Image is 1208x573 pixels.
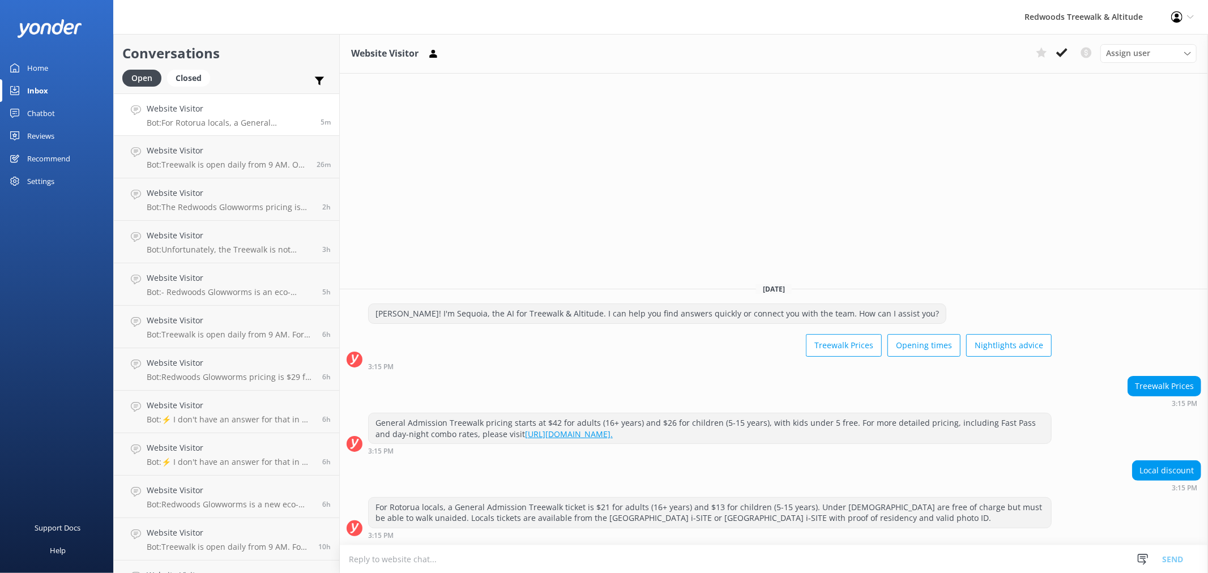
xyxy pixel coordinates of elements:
[114,433,339,476] a: Website VisitorBot:⚡ I don't have an answer for that in my knowledge base. Please try and rephras...
[147,457,314,467] p: Bot: ⚡ I don't have an answer for that in my knowledge base. Please try and rephrase your questio...
[322,414,331,424] span: Sep 29 2025 09:14am (UTC +13:00) Pacific/Auckland
[756,284,792,294] span: [DATE]
[114,178,339,221] a: Website VisitorBot:The Redwoods Glowworms pricing is $29 for adults (16+ years) and $15 for child...
[114,93,339,136] a: Website VisitorBot:For Rotorua locals, a General Admission Treewalk ticket is $21 for adults (16+...
[167,71,216,84] a: Closed
[147,527,310,539] h4: Website Visitor
[1128,399,1201,407] div: Sep 29 2025 03:15pm (UTC +13:00) Pacific/Auckland
[322,372,331,382] span: Sep 29 2025 09:15am (UTC +13:00) Pacific/Auckland
[147,160,308,170] p: Bot: Treewalk is open daily from 9 AM. On [DATE] ([DATE]), Treewalk is open from 11 AM, while Alt...
[351,46,419,61] h3: Website Visitor
[27,57,48,79] div: Home
[147,187,314,199] h4: Website Visitor
[114,476,339,518] a: Website VisitorBot:Redwoods Glowworms is a new eco-tourism attraction by Redwoods Treewalk & Nigh...
[1172,400,1197,407] strong: 3:15 PM
[966,334,1052,357] button: Nightlights advice
[147,330,314,340] p: Bot: Treewalk is open daily from 9 AM. For last ticket sold times, please check our website FAQs ...
[147,118,312,128] p: Bot: For Rotorua locals, a General Admission Treewalk ticket is $21 for adults (16+ years) and $1...
[317,160,331,169] span: Sep 29 2025 02:55pm (UTC +13:00) Pacific/Auckland
[147,287,314,297] p: Bot: - Redwoods Glowworms is an eco-tourism attraction in [GEOGRAPHIC_DATA]’s [GEOGRAPHIC_DATA], ...
[1172,485,1197,491] strong: 3:15 PM
[322,457,331,467] span: Sep 29 2025 09:09am (UTC +13:00) Pacific/Auckland
[114,221,339,263] a: Website VisitorBot:Unfortunately, the Treewalk is not wheelchair accessible due to the narrow bri...
[147,499,314,510] p: Bot: Redwoods Glowworms is a new eco-tourism attraction by Redwoods Treewalk & Nightlights in [GE...
[122,71,167,84] a: Open
[368,531,1052,539] div: Sep 29 2025 03:15pm (UTC +13:00) Pacific/Auckland
[368,447,1052,455] div: Sep 29 2025 03:15pm (UTC +13:00) Pacific/Auckland
[114,391,339,433] a: Website VisitorBot:⚡ I don't have an answer for that in my knowledge base. Please try and rephras...
[17,19,82,38] img: yonder-white-logo.png
[1128,377,1201,396] div: Treewalk Prices
[368,448,394,455] strong: 3:15 PM
[147,399,314,412] h4: Website Visitor
[122,42,331,64] h2: Conversations
[525,429,613,439] a: [URL][DOMAIN_NAME].
[147,442,314,454] h4: Website Visitor
[1100,44,1197,62] div: Assign User
[27,79,48,102] div: Inbox
[147,245,314,255] p: Bot: Unfortunately, the Treewalk is not wheelchair accessible due to the narrow bridges and steps...
[27,147,70,170] div: Recommend
[147,229,314,242] h4: Website Visitor
[147,202,314,212] p: Bot: The Redwoods Glowworms pricing is $29 for adults (16+ years) and $15 for children (5-15 year...
[147,144,308,157] h4: Website Visitor
[369,498,1051,528] div: For Rotorua locals, a General Admission Treewalk ticket is $21 for adults (16+ years) and $13 for...
[114,136,339,178] a: Website VisitorBot:Treewalk is open daily from 9 AM. On [DATE] ([DATE]), Treewalk is open from 11...
[1133,461,1201,480] div: Local discount
[147,314,314,327] h4: Website Visitor
[368,362,1052,370] div: Sep 29 2025 03:15pm (UTC +13:00) Pacific/Auckland
[114,518,339,561] a: Website VisitorBot:Treewalk is open daily from 9 AM. For last ticket sold times, please check our...
[147,484,314,497] h4: Website Visitor
[167,70,210,87] div: Closed
[368,364,394,370] strong: 3:15 PM
[887,334,961,357] button: Opening times
[322,287,331,297] span: Sep 29 2025 09:30am (UTC +13:00) Pacific/Auckland
[368,532,394,539] strong: 3:15 PM
[322,330,331,339] span: Sep 29 2025 09:20am (UTC +13:00) Pacific/Auckland
[147,542,310,552] p: Bot: Treewalk is open daily from 9 AM. For last ticket sold times, please check our website FAQs ...
[1106,47,1150,59] span: Assign user
[122,70,161,87] div: Open
[806,334,882,357] button: Treewalk Prices
[1132,484,1201,491] div: Sep 29 2025 03:15pm (UTC +13:00) Pacific/Auckland
[321,117,331,127] span: Sep 29 2025 03:15pm (UTC +13:00) Pacific/Auckland
[114,306,339,348] a: Website VisitorBot:Treewalk is open daily from 9 AM. For last ticket sold times, please check our...
[147,414,314,425] p: Bot: ⚡ I don't have an answer for that in my knowledge base. Please try and rephrase your questio...
[322,202,331,212] span: Sep 29 2025 12:41pm (UTC +13:00) Pacific/Auckland
[322,499,331,509] span: Sep 29 2025 08:30am (UTC +13:00) Pacific/Auckland
[27,125,54,147] div: Reviews
[35,516,81,539] div: Support Docs
[147,372,314,382] p: Bot: Redwoods Glowworms pricing is $29 for adults (16+ years) and $15 for children (5-15 years). ...
[114,348,339,391] a: Website VisitorBot:Redwoods Glowworms pricing is $29 for adults (16+ years) and $15 for children ...
[318,542,331,551] span: Sep 29 2025 05:20am (UTC +13:00) Pacific/Auckland
[369,413,1051,443] div: General Admission Treewalk pricing starts at $42 for adults (16+ years) and $26 for children (5-1...
[50,539,66,562] div: Help
[147,102,312,115] h4: Website Visitor
[147,272,314,284] h4: Website Visitor
[114,263,339,306] a: Website VisitorBot:- Redwoods Glowworms is an eco-tourism attraction in [GEOGRAPHIC_DATA]’s [GEOG...
[147,357,314,369] h4: Website Visitor
[27,170,54,193] div: Settings
[322,245,331,254] span: Sep 29 2025 12:00pm (UTC +13:00) Pacific/Auckland
[27,102,55,125] div: Chatbot
[369,304,946,323] div: [PERSON_NAME]! I'm Sequoia, the AI for Treewalk & Altitude. I can help you find answers quickly o...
